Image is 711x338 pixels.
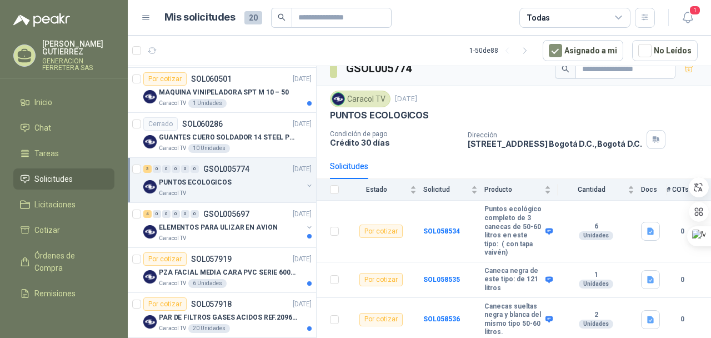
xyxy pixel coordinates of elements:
a: SOL058534 [423,227,460,235]
span: Inicio [34,96,52,108]
b: 6 [558,222,634,231]
p: [DATE] [293,164,312,175]
span: Estado [346,186,408,193]
p: Condición de pago [330,130,459,138]
a: Inicio [13,92,114,113]
a: Chat [13,117,114,138]
p: Caracol TV [159,279,186,288]
p: SOL060501 [191,75,232,83]
p: MAQUINA VINIPELADORA SPT M 10 – 50 [159,87,289,98]
img: Company Logo [143,135,157,148]
div: 0 [181,210,189,218]
div: 0 [162,165,171,173]
p: Dirección [468,131,642,139]
p: GSOL005697 [203,210,249,218]
p: PAR DE FILTROS GASES ACIDOS REF.2096 3M [159,312,297,323]
div: Por cotizar [359,225,403,238]
th: # COTs [667,179,711,201]
span: search [562,65,569,73]
span: 1 [689,5,701,16]
th: Cantidad [558,179,641,201]
a: Manuales y ayuda [13,309,114,330]
p: [DATE] [395,94,417,105]
th: Producto [484,179,558,201]
div: 0 [191,165,199,173]
a: 3 0 0 0 0 0 GSOL005774[DATE] Company LogoPUNTOS ECOLOGICOSCaracol TV [143,162,314,198]
button: Asignado a mi [543,40,623,61]
p: GSOL005774 [203,165,249,173]
span: Solicitud [423,186,469,193]
a: Licitaciones [13,194,114,215]
p: PZA FACIAL MEDIA CARA PVC SERIE 6000 3M [159,267,297,278]
div: Por cotizar [359,313,403,326]
p: Caracol TV [159,99,186,108]
img: Company Logo [143,225,157,238]
a: SOL058535 [423,276,460,284]
div: 0 [191,210,199,218]
div: 1 Unidades [188,99,227,108]
h1: Mis solicitudes [164,9,236,26]
span: 20 [244,11,262,24]
div: 1 - 50 de 88 [469,42,534,59]
img: Company Logo [143,270,157,284]
a: Por cotizarSOL057919[DATE] Company LogoPZA FACIAL MEDIA CARA PVC SERIE 6000 3MCaracol TV6 Unidades [128,248,316,293]
p: SOL057918 [191,300,232,308]
p: Caracol TV [159,144,186,153]
button: No Leídos [632,40,698,61]
p: Caracol TV [159,189,186,198]
p: Caracol TV [159,324,186,333]
h3: GSOL005774 [346,60,413,77]
span: Órdenes de Compra [34,250,104,274]
p: [DATE] [293,254,312,265]
a: CerradoSOL060286[DATE] Company LogoGUANTES CUERO SOLDADOR 14 STEEL PRO SAFE(ADJUNTO FICHA TECNIC)... [128,113,316,158]
img: Company Logo [143,180,157,193]
a: Por cotizarSOL060501[DATE] Company LogoMAQUINA VINIPELADORA SPT M 10 – 50Caracol TV1 Unidades [128,68,316,113]
span: search [278,13,286,21]
a: SOL058536 [423,315,460,323]
span: Solicitudes [34,173,73,185]
span: Remisiones [34,287,76,300]
div: Unidades [579,231,613,240]
div: 3 [143,165,152,173]
a: Solicitudes [13,168,114,190]
p: SOL060286 [182,120,223,128]
p: [DATE] [293,299,312,310]
p: [STREET_ADDRESS] Bogotá D.C. , Bogotá D.C. [468,139,642,148]
div: Por cotizar [143,252,187,266]
p: GENERACION FERRETERA SAS [42,58,114,71]
p: ELEMENTOS PARA ULIZAR EN AVION [159,222,277,233]
div: Por cotizar [143,297,187,311]
b: Caneca negra de este tipo: de 121 litros [484,267,543,293]
b: Puntos ecológico completo de 3 canecas de 50-60 litros en este tipo: ( con tapa vaivén) [484,205,543,257]
th: Solicitud [423,179,484,201]
p: PUNTOS ECOLOGICOS [159,177,232,188]
div: 20 Unidades [188,324,230,333]
a: Por cotizarSOL057918[DATE] Company LogoPAR DE FILTROS GASES ACIDOS REF.2096 3MCaracol TV20 Unidades [128,293,316,338]
div: 0 [172,210,180,218]
a: Cotizar [13,220,114,241]
p: [DATE] [293,74,312,84]
span: Tareas [34,147,59,160]
div: Todas [527,12,550,24]
b: 0 [667,226,698,237]
img: Company Logo [143,90,157,103]
span: Producto [484,186,542,193]
span: Cotizar [34,224,60,236]
div: Cerrado [143,117,178,131]
a: Remisiones [13,283,114,304]
a: 4 0 0 0 0 0 GSOL005697[DATE] Company LogoELEMENTOS PARA ULIZAR EN AVIONCaracol TV [143,207,314,243]
div: 0 [162,210,171,218]
th: Docs [641,179,667,201]
span: Licitaciones [34,198,76,211]
p: [DATE] [293,209,312,220]
div: 0 [153,210,161,218]
span: # COTs [667,186,689,193]
b: 0 [667,275,698,285]
p: [DATE] [293,119,312,130]
span: Cantidad [558,186,625,193]
div: Solicitudes [330,160,368,172]
b: 1 [558,271,634,280]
